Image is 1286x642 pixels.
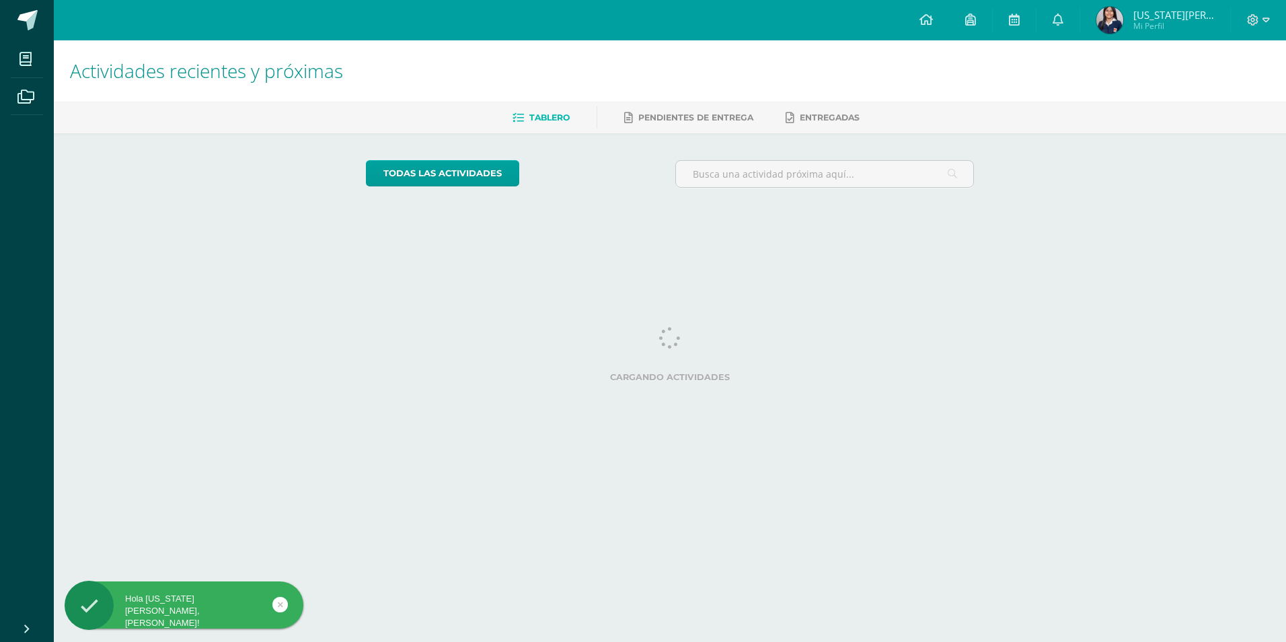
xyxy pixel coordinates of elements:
[624,107,753,129] a: Pendientes de entrega
[800,112,860,122] span: Entregadas
[65,593,303,630] div: Hola [US_STATE][PERSON_NAME], [PERSON_NAME]!
[366,372,975,382] label: Cargando actividades
[638,112,753,122] span: Pendientes de entrega
[1133,8,1214,22] span: [US_STATE][PERSON_NAME]
[1133,20,1214,32] span: Mi Perfil
[366,160,519,186] a: todas las Actividades
[676,161,974,187] input: Busca una actividad próxima aquí...
[70,58,343,83] span: Actividades recientes y próximas
[513,107,570,129] a: Tablero
[786,107,860,129] a: Entregadas
[1096,7,1123,34] img: b318e73362be9be862d94872b8b576b9.png
[529,112,570,122] span: Tablero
